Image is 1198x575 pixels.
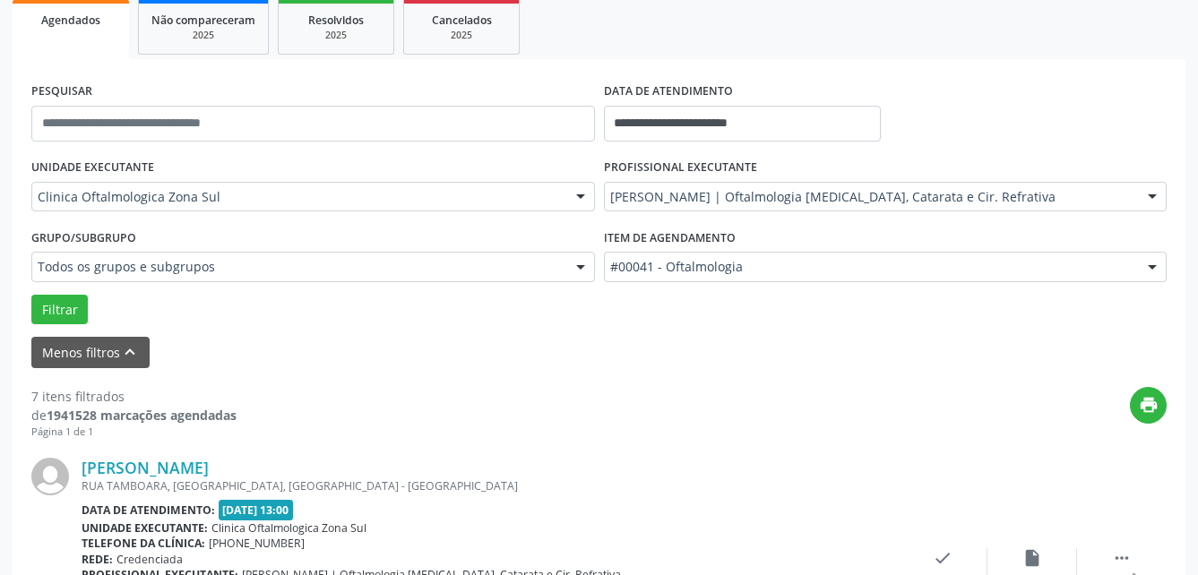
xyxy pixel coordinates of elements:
i: keyboard_arrow_up [120,342,140,362]
span: Não compareceram [151,13,255,28]
span: Agendados [41,13,100,28]
strong: 1941528 marcações agendadas [47,407,237,424]
div: RUA TAMBOARA, [GEOGRAPHIC_DATA], [GEOGRAPHIC_DATA] - [GEOGRAPHIC_DATA] [82,478,898,493]
label: PESQUISAR [31,78,92,106]
div: 2025 [291,29,381,42]
a: [PERSON_NAME] [82,458,209,477]
span: Resolvidos [308,13,364,28]
span: #00041 - Oftalmologia [610,258,1131,276]
span: Todos os grupos e subgrupos [38,258,558,276]
label: Grupo/Subgrupo [31,224,136,252]
i: print [1139,395,1159,415]
span: [PERSON_NAME] | Oftalmologia [MEDICAL_DATA], Catarata e Cir. Refrativa [610,188,1131,206]
span: Cancelados [432,13,492,28]
b: Data de atendimento: [82,502,215,518]
span: [DATE] 13:00 [219,500,294,520]
b: Rede: [82,552,113,567]
b: Telefone da clínica: [82,536,205,551]
span: Clinica Oftalmologica Zona Sul [211,520,366,536]
img: img [31,458,69,495]
button: Menos filtroskeyboard_arrow_up [31,337,150,368]
b: Unidade executante: [82,520,208,536]
span: Credenciada [116,552,183,567]
div: 7 itens filtrados [31,387,237,406]
span: Clinica Oftalmologica Zona Sul [38,188,558,206]
button: print [1130,387,1167,424]
span: [PHONE_NUMBER] [209,536,305,551]
i: insert_drive_file [1022,548,1042,568]
label: DATA DE ATENDIMENTO [604,78,733,106]
label: UNIDADE EXECUTANTE [31,154,154,182]
div: 2025 [151,29,255,42]
div: de [31,406,237,425]
i: check [933,548,952,568]
label: Item de agendamento [604,224,736,252]
button: Filtrar [31,295,88,325]
label: PROFISSIONAL EXECUTANTE [604,154,757,182]
i:  [1112,548,1132,568]
div: Página 1 de 1 [31,425,237,440]
div: 2025 [417,29,506,42]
